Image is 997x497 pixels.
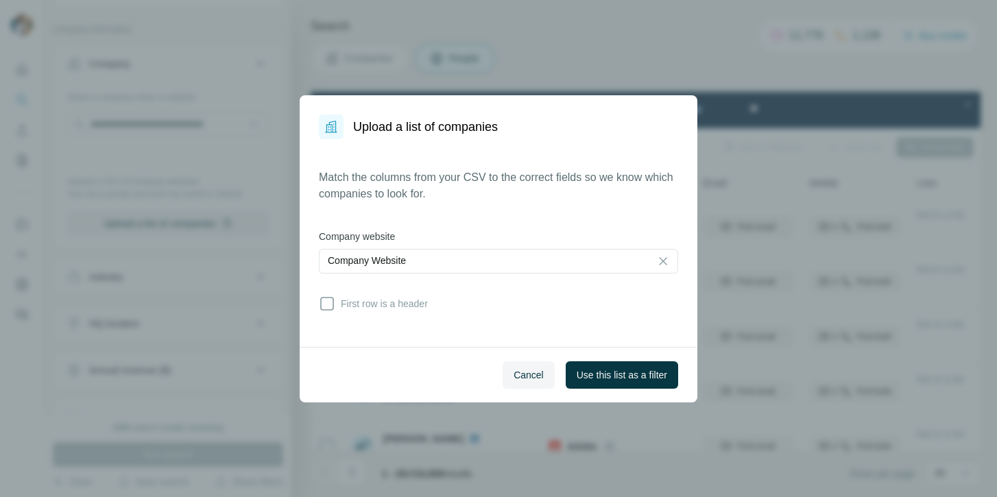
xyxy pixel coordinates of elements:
div: Close Step [650,5,664,19]
h1: Upload a list of companies [353,117,498,136]
label: Company website [319,230,678,243]
button: Use this list as a filter [566,361,678,389]
div: Watch our October Product update [241,3,429,33]
button: Cancel [503,361,555,389]
span: Use this list as a filter [577,368,667,382]
p: Match the columns from your CSV to the correct fields so we know which companies to look for. [319,169,678,202]
p: Company Website [328,254,406,267]
span: First row is a header [335,297,428,311]
span: Cancel [514,368,544,382]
